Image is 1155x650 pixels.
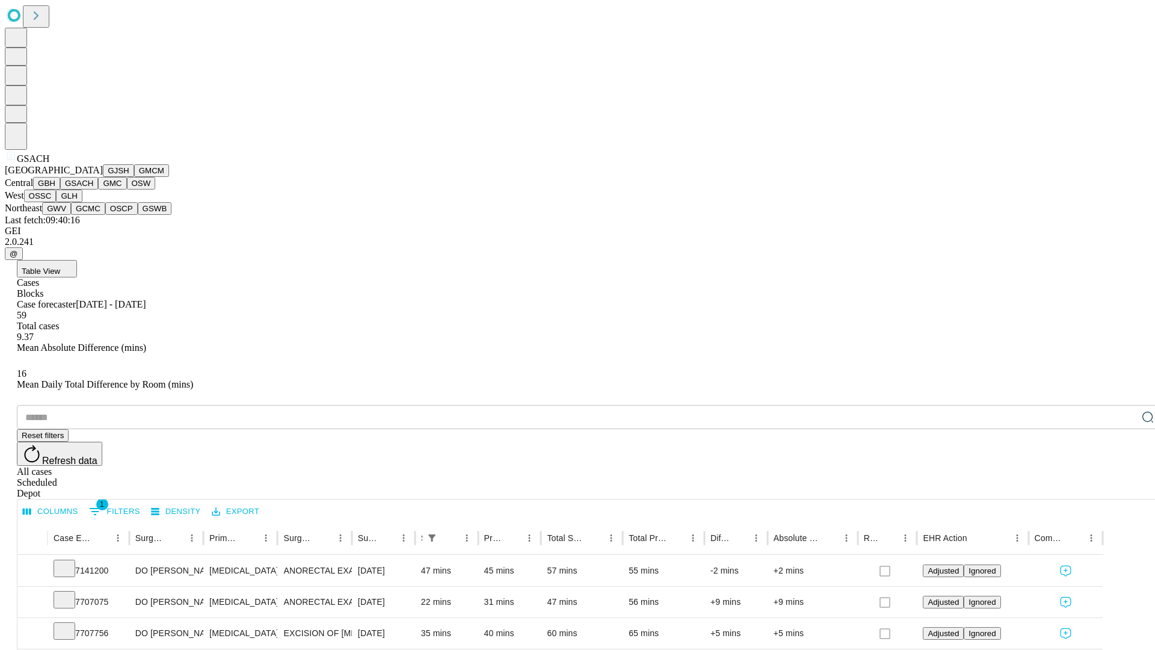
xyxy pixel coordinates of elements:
button: Sort [504,530,521,546]
button: Select columns [20,503,81,521]
button: Menu [395,530,412,546]
span: Last fetch: 09:40:16 [5,215,80,225]
button: GCMC [71,202,105,215]
button: GSWB [138,202,172,215]
div: [DATE] [358,618,409,649]
button: Sort [442,530,458,546]
button: Menu [897,530,914,546]
button: Sort [821,530,838,546]
div: 2.0.241 [5,237,1150,247]
div: 40 mins [484,618,535,649]
button: Export [209,503,262,521]
div: +9 mins [710,587,762,617]
div: Surgeon Name [135,533,165,543]
div: 55 mins [629,556,698,586]
div: [MEDICAL_DATA] [209,556,271,586]
div: Predicted In Room Duration [484,533,504,543]
button: GJSH [103,164,134,177]
div: 45 mins [484,556,535,586]
button: Menu [109,530,126,546]
span: Mean Absolute Difference (mins) [17,342,146,353]
div: 57 mins [547,556,617,586]
button: Show filters [423,530,440,546]
div: 31 mins [484,587,535,617]
span: Adjusted [928,629,959,638]
span: West [5,190,24,200]
span: Ignored [969,566,996,575]
div: DO [PERSON_NAME] Do [135,556,197,586]
div: 47 mins [421,556,472,586]
button: Expand [23,561,42,582]
button: Ignored [964,627,1000,640]
button: Sort [731,530,748,546]
button: Ignored [964,565,1000,577]
div: [MEDICAL_DATA] [209,618,271,649]
span: Central [5,178,33,188]
button: Menu [1009,530,1026,546]
button: Menu [1083,530,1100,546]
button: GMC [98,177,126,190]
div: Absolute Difference [774,533,820,543]
div: Total Scheduled Duration [547,533,585,543]
div: Surgery Name [283,533,313,543]
button: Menu [521,530,538,546]
button: Menu [748,530,765,546]
button: Sort [880,530,897,546]
div: +2 mins [774,556,852,586]
button: Reset filters [17,429,69,442]
button: Sort [315,530,332,546]
span: Northeast [5,203,42,213]
button: Adjusted [923,565,964,577]
div: 56 mins [629,587,698,617]
div: -2 mins [710,556,762,586]
button: Refresh data [17,442,102,466]
div: 35 mins [421,618,472,649]
span: Adjusted [928,598,959,607]
span: 1 [96,498,108,510]
button: Show filters [86,502,143,521]
div: +5 mins [710,618,762,649]
button: Menu [458,530,475,546]
button: OSW [127,177,156,190]
div: EHR Action [923,533,967,543]
button: Sort [668,530,685,546]
div: Total Predicted Duration [629,533,667,543]
span: 16 [17,368,26,379]
span: Total cases [17,321,59,331]
div: 7141200 [54,556,123,586]
button: Menu [257,530,274,546]
div: [DATE] [358,587,409,617]
span: 59 [17,310,26,320]
button: Menu [183,530,200,546]
button: Sort [93,530,109,546]
span: Adjusted [928,566,959,575]
div: Primary Service [209,533,239,543]
button: Menu [838,530,855,546]
div: +9 mins [774,587,852,617]
div: EXCISION OF [MEDICAL_DATA] SIMPLE [283,618,345,649]
button: @ [5,247,23,260]
span: GSACH [17,153,49,164]
button: GMCM [134,164,169,177]
div: Difference [710,533,730,543]
div: 1 active filter [423,530,440,546]
button: Sort [586,530,603,546]
div: Scheduled In Room Duration [421,533,422,543]
button: GWV [42,202,71,215]
button: Ignored [964,596,1000,608]
div: Resolved in EHR [864,533,879,543]
button: Adjusted [923,627,964,640]
span: Reset filters [22,431,64,440]
div: [MEDICAL_DATA] [209,587,271,617]
button: Sort [167,530,183,546]
div: 65 mins [629,618,698,649]
button: GBH [33,177,60,190]
div: Surgery Date [358,533,377,543]
span: 9.37 [17,332,34,342]
button: Expand [23,592,42,613]
div: 47 mins [547,587,617,617]
button: Sort [1066,530,1083,546]
div: [DATE] [358,556,409,586]
span: [GEOGRAPHIC_DATA] [5,165,103,175]
span: Table View [22,267,60,276]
